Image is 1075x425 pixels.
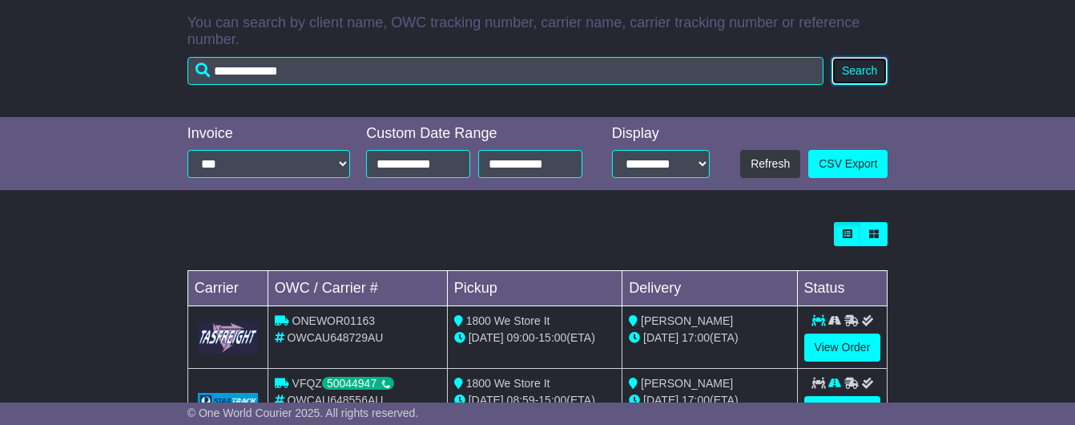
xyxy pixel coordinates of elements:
span: 15:00 [538,394,566,407]
span: 08:59 [507,394,535,407]
span: 17:00 [682,331,710,344]
td: Pickup [447,271,622,306]
div: Invoice [187,125,351,143]
span: [PERSON_NAME] [641,377,733,390]
a: CSV Export [808,150,888,178]
div: (ETA) [629,392,790,409]
div: 50044947 [322,377,394,390]
a: View Order [804,334,881,362]
div: Display [612,125,710,143]
span: OWCAU648729AU [288,331,384,344]
td: Carrier [187,271,268,306]
td: Status [797,271,888,306]
span: [DATE] [469,331,504,344]
span: [DATE] [469,394,504,407]
span: 17:00 [682,394,710,407]
div: - (ETA) [454,330,615,346]
td: Delivery [622,271,797,306]
span: VFQZ [292,377,395,390]
span: [PERSON_NAME] [641,314,733,327]
span: [DATE] [643,394,678,407]
div: (ETA) [629,330,790,346]
img: GetCarrierServiceLogo [198,322,258,353]
span: ONEWOR01163 [292,314,375,327]
p: You can search by client name, OWC tracking number, carrier name, carrier tracking number or refe... [187,14,888,49]
img: GetCarrierServiceLogo [198,393,258,409]
div: Custom Date Range [366,125,589,143]
td: OWC / Carrier # [268,271,447,306]
button: Search [831,57,888,85]
span: 15:00 [538,331,566,344]
span: © One World Courier 2025. All rights reserved. [187,407,419,419]
span: 09:00 [507,331,535,344]
a: View Order [804,396,881,424]
span: 1800 We Store It [466,377,550,390]
button: Refresh [740,150,800,178]
span: 1800 We Store It [466,314,550,327]
span: OWCAU648556AU [288,394,384,407]
div: - (ETA) [454,392,615,409]
span: [DATE] [643,331,678,344]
